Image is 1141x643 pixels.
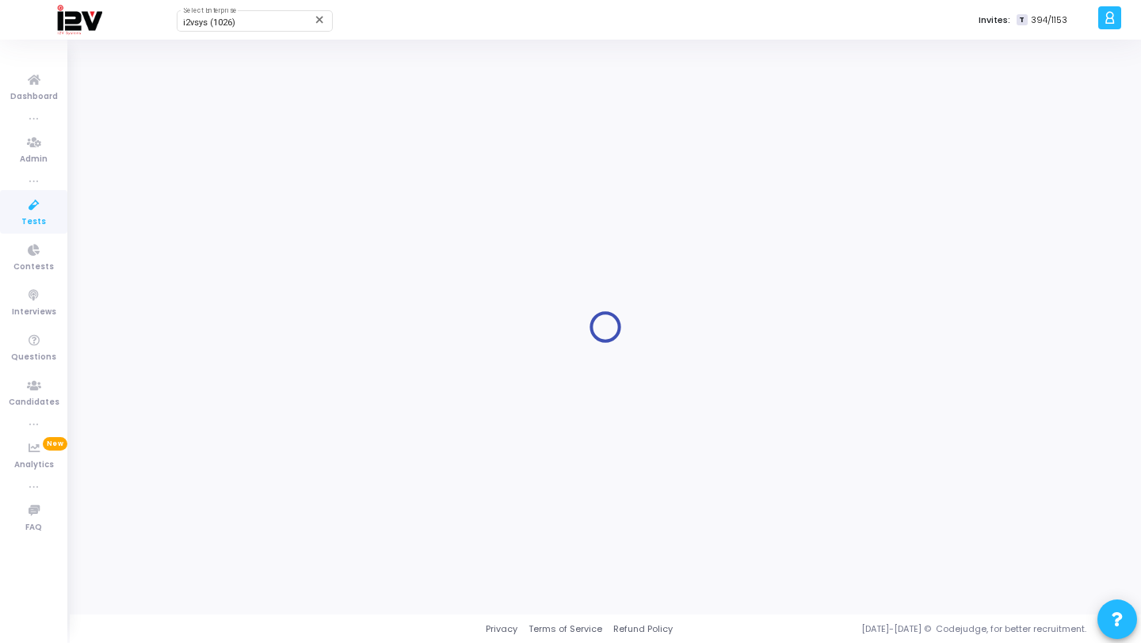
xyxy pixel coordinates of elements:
[11,351,56,364] span: Questions
[529,622,602,636] a: Terms of Service
[673,622,1121,636] div: [DATE]-[DATE] © Codejudge, for better recruitment.
[12,306,56,319] span: Interviews
[20,153,48,166] span: Admin
[25,521,42,535] span: FAQ
[314,13,326,26] mat-icon: Clear
[613,622,673,636] a: Refund Policy
[1017,14,1027,26] span: T
[13,261,54,274] span: Contests
[10,90,58,104] span: Dashboard
[21,215,46,229] span: Tests
[43,437,67,451] span: New
[1031,13,1067,27] span: 394/1153
[183,17,235,28] span: i2vsys (1026)
[14,458,54,472] span: Analytics
[9,396,59,409] span: Candidates
[486,622,517,636] a: Privacy
[56,4,102,36] img: logo
[979,13,1010,27] label: Invites:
